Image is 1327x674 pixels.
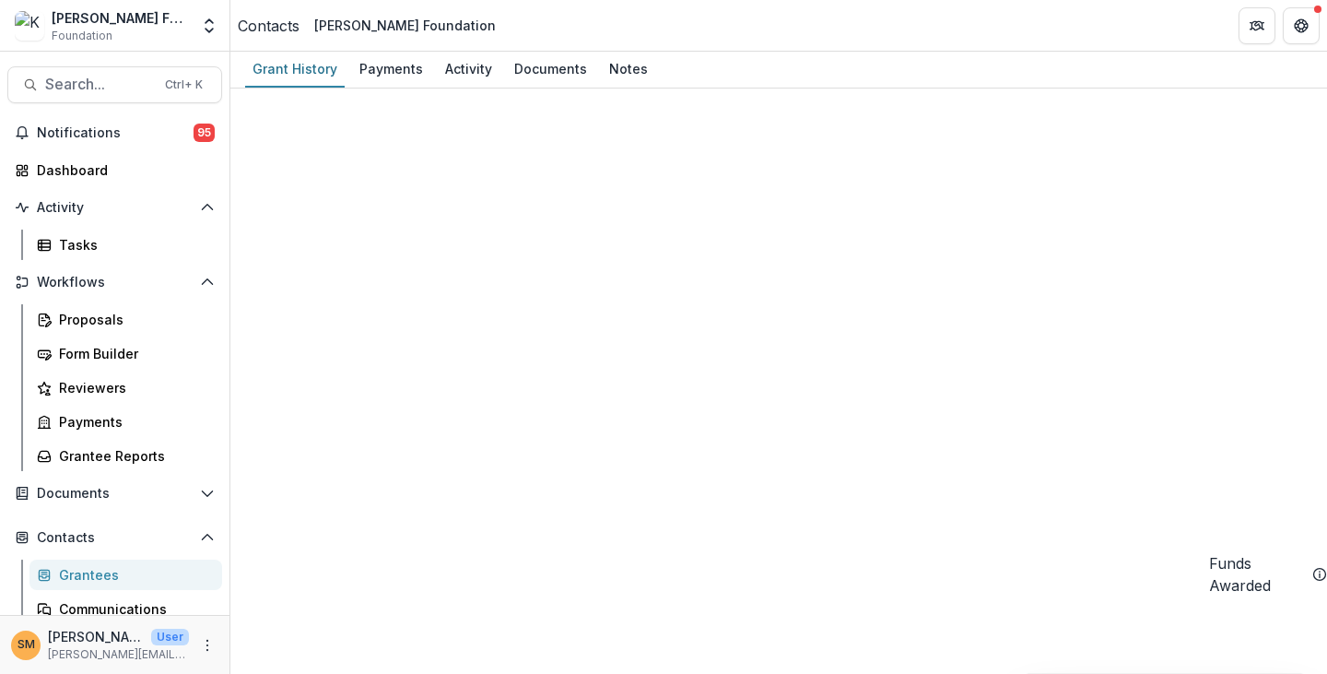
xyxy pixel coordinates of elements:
div: Grant History [245,55,345,82]
h2: Funds Awarded [1209,552,1305,597]
div: [PERSON_NAME] Foundation [314,16,496,35]
a: Grantees [29,560,222,590]
div: [PERSON_NAME] Foundation [52,8,189,28]
div: Dashboard [37,160,207,180]
button: Open entity switcher [196,7,222,44]
div: Ctrl + K [161,75,206,95]
a: Reviewers [29,372,222,403]
button: Get Help [1283,7,1320,44]
p: [PERSON_NAME] [48,627,144,646]
span: Activity [37,200,193,216]
button: Search... [7,66,222,103]
nav: breadcrumb [238,12,503,39]
span: Documents [37,486,193,502]
div: Reviewers [59,378,207,397]
div: Grantees [59,565,207,585]
div: Payments [352,55,430,82]
a: Grantee Reports [29,441,222,471]
span: Workflows [37,275,193,290]
a: Contacts [238,15,299,37]
a: Communications [29,594,222,624]
span: Search... [45,76,154,93]
button: Open Contacts [7,523,222,552]
div: Form Builder [59,344,207,363]
a: Form Builder [29,338,222,369]
a: Dashboard [7,155,222,185]
p: [PERSON_NAME][EMAIL_ADDRESS][PERSON_NAME][DOMAIN_NAME] [48,646,189,663]
div: Payments [59,412,207,432]
div: Documents [507,55,594,82]
div: Proposals [59,310,207,329]
div: Notes [602,55,655,82]
span: Contacts [37,530,193,546]
div: Tasks [59,235,207,254]
button: Partners [1239,7,1275,44]
a: Notes [602,52,655,88]
a: Grant History [245,52,345,88]
div: Grantee Reports [59,446,207,466]
button: Open Activity [7,193,222,222]
a: Activity [438,52,499,88]
button: Notifications95 [7,118,222,148]
div: Activity [438,55,499,82]
button: More [196,634,218,656]
div: Subina Mahal [18,639,35,651]
button: Open Documents [7,479,222,508]
img: Kapor Foundation [15,11,44,41]
span: Foundation [52,28,112,44]
a: Tasks [29,230,222,260]
div: Communications [59,599,207,619]
span: 95 [194,124,215,142]
a: Payments [352,52,430,88]
a: Documents [507,52,594,88]
a: Proposals [29,304,222,335]
button: Open Workflows [7,267,222,297]
span: Notifications [37,125,194,141]
p: User [151,629,189,645]
a: Payments [29,407,222,437]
